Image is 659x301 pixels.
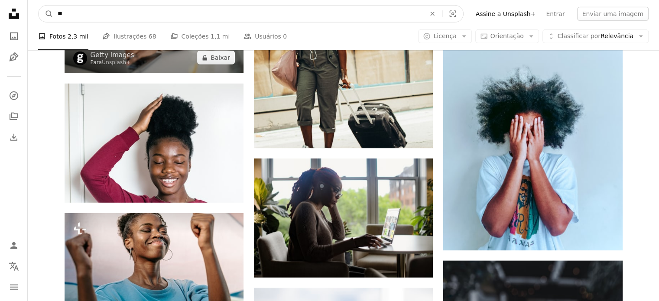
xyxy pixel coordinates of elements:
button: Enviar uma imagem [577,7,649,21]
a: Ilustrações 68 [102,23,156,50]
a: Fotos [5,28,23,45]
span: 1,1 mi [211,32,230,41]
button: Pesquise na Unsplash [39,6,53,22]
img: mulher que usa o portátil do Surface [254,159,433,278]
button: Pesquisa visual [442,6,463,22]
a: mulher que usa o portátil do Surface [254,214,433,222]
a: Histórico de downloads [5,129,23,146]
img: homem de camiseta branca cobrindo o rosto com o cabelo [443,12,622,250]
a: Início — Unsplash [5,5,23,24]
a: uma mulher erguendo o punho no ar [65,260,243,268]
span: Classificar por [558,32,601,39]
a: Unsplash+ [102,59,130,65]
img: mulher tocando seus cabelos [65,84,243,203]
img: Ir para o perfil de Getty Images [73,52,87,65]
a: Entrar [541,7,570,21]
button: Licença [418,29,471,43]
button: Orientação [475,29,539,43]
button: Limpar [423,6,442,22]
a: Coleções 1,1 mi [170,23,230,50]
span: 0 [283,32,287,41]
a: mulher tocando seus cabelos [65,139,243,147]
div: Para [91,59,134,66]
button: Idioma [5,258,23,275]
a: homem de camiseta branca cobrindo o rosto com o cabelo [443,127,622,135]
form: Pesquise conteúdo visual em todo o site [38,5,464,23]
span: 68 [149,32,156,41]
span: Relevância [558,32,633,41]
a: Assine a Unsplash+ [471,7,541,21]
a: Usuários 0 [243,23,287,50]
span: Orientação [490,32,524,39]
a: Ilustrações [5,49,23,66]
button: Baixar [197,51,235,65]
a: Entrar / Cadastrar-se [5,237,23,254]
span: Licença [433,32,456,39]
button: Classificar porRelevância [542,29,649,43]
button: Menu [5,278,23,296]
a: Coleções [5,108,23,125]
a: Explorar [5,87,23,104]
a: Getty Images [91,51,134,59]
